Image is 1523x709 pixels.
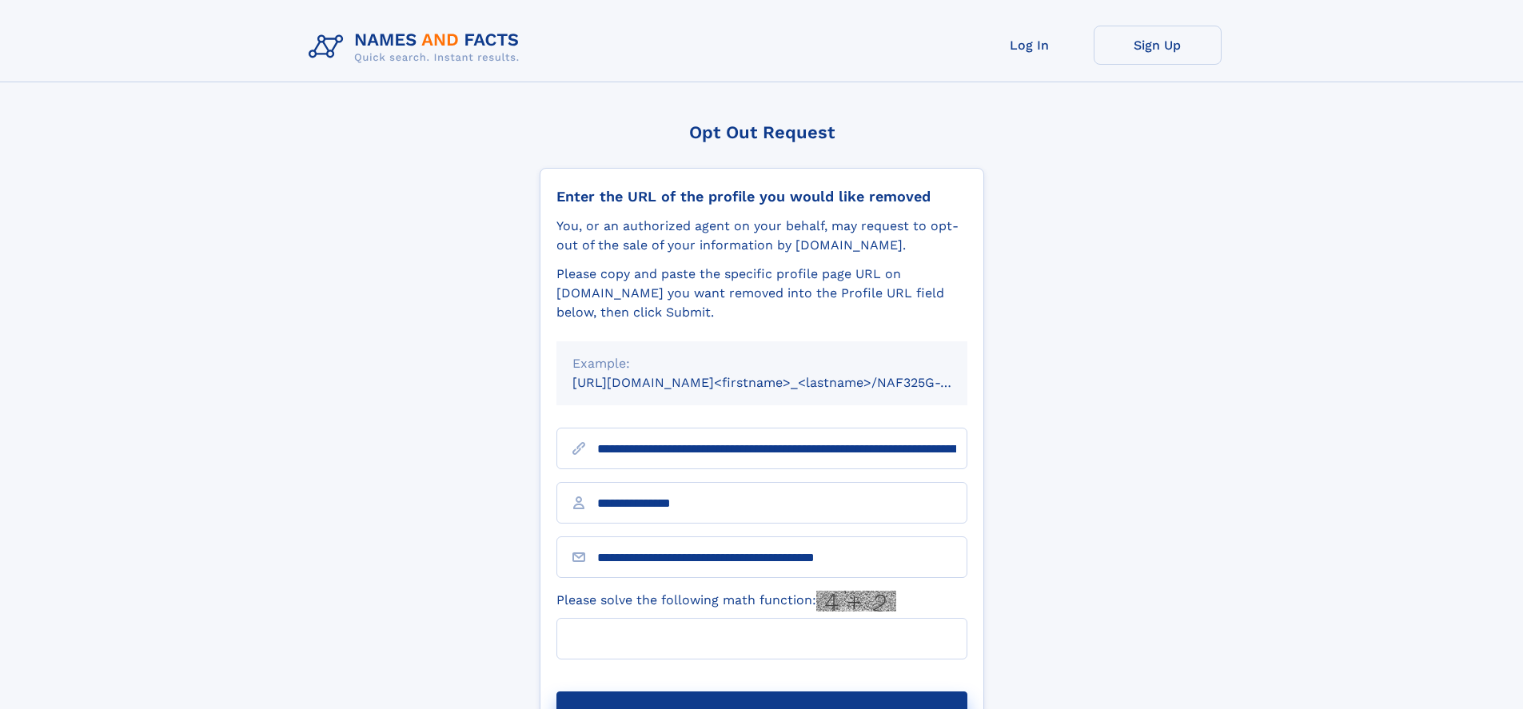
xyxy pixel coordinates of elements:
[540,122,984,142] div: Opt Out Request
[556,217,967,255] div: You, or an authorized agent on your behalf, may request to opt-out of the sale of your informatio...
[572,375,998,390] small: [URL][DOMAIN_NAME]<firstname>_<lastname>/NAF325G-xxxxxxxx
[966,26,1094,65] a: Log In
[572,354,951,373] div: Example:
[302,26,532,69] img: Logo Names and Facts
[1094,26,1222,65] a: Sign Up
[556,591,896,611] label: Please solve the following math function:
[556,188,967,205] div: Enter the URL of the profile you would like removed
[556,265,967,322] div: Please copy and paste the specific profile page URL on [DOMAIN_NAME] you want removed into the Pr...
